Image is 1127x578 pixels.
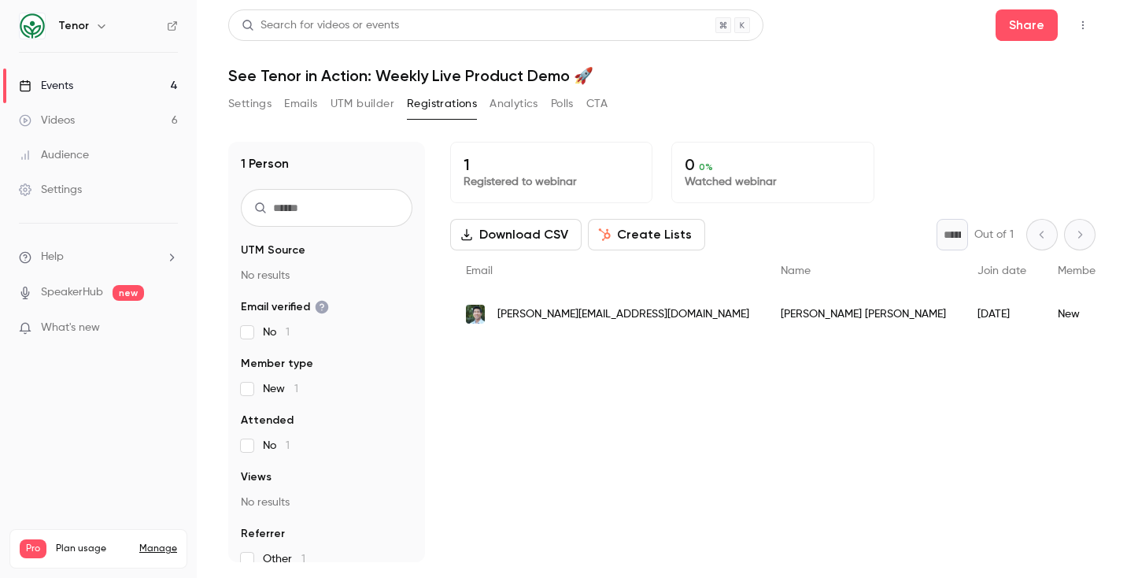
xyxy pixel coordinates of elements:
[41,320,100,336] span: What's new
[41,284,103,301] a: SpeakerHub
[58,18,89,34] h6: Tenor
[466,305,485,324] img: ivanhlee.com
[159,321,178,335] iframe: Noticeable Trigger
[586,91,608,117] button: CTA
[19,113,75,128] div: Videos
[139,543,177,555] a: Manage
[19,249,178,265] li: help-dropdown-opener
[241,469,272,485] span: Views
[241,154,289,173] h1: 1 Person
[241,243,412,567] section: facet-groups
[241,413,294,428] span: Attended
[113,285,144,301] span: new
[19,78,73,94] div: Events
[301,554,305,565] span: 1
[242,17,399,34] div: Search for videos or events
[977,265,1026,276] span: Join date
[765,292,962,336] div: [PERSON_NAME] [PERSON_NAME]
[286,440,290,451] span: 1
[19,147,89,163] div: Audience
[781,265,811,276] span: Name
[241,243,305,258] span: UTM Source
[241,268,412,283] p: No results
[284,91,317,117] button: Emails
[466,265,493,276] span: Email
[331,91,394,117] button: UTM builder
[20,13,45,39] img: Tenor
[464,155,639,174] p: 1
[263,551,305,567] span: Other
[263,381,298,397] span: New
[241,526,285,542] span: Referrer
[286,327,290,338] span: 1
[41,249,64,265] span: Help
[490,91,538,117] button: Analytics
[407,91,477,117] button: Registrations
[685,174,860,190] p: Watched webinar
[588,219,705,250] button: Create Lists
[228,91,272,117] button: Settings
[551,91,574,117] button: Polls
[241,356,313,372] span: Member type
[450,219,582,250] button: Download CSV
[996,9,1058,41] button: Share
[464,174,639,190] p: Registered to webinar
[699,161,713,172] span: 0 %
[685,155,860,174] p: 0
[263,324,290,340] span: No
[1058,265,1125,276] span: Member type
[241,299,329,315] span: Email verified
[497,306,749,323] span: [PERSON_NAME][EMAIL_ADDRESS][DOMAIN_NAME]
[962,292,1042,336] div: [DATE]
[56,543,130,555] span: Plan usage
[974,227,1014,243] p: Out of 1
[263,438,290,454] span: No
[294,383,298,395] span: 1
[19,182,82,198] div: Settings
[241,495,412,510] p: No results
[20,539,46,558] span: Pro
[228,66,1096,85] h1: See Tenor in Action: Weekly Live Product Demo 🚀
